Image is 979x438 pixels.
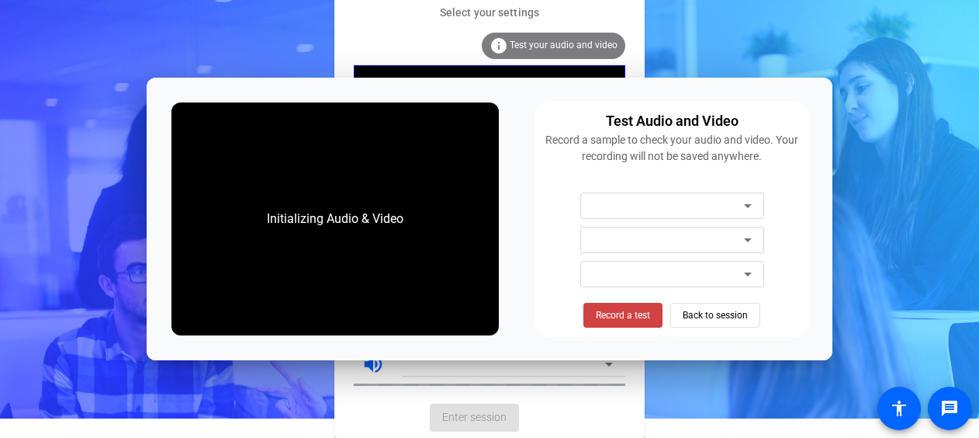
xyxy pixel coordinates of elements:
button: Record a test [583,303,662,328]
button: Back to session [670,303,760,328]
span: Record a test [596,308,650,322]
div: Initializing Audio & Video [251,194,419,244]
span: Test your audio and video [510,40,617,50]
mat-icon: info [490,36,508,55]
span: Back to session [683,301,748,330]
mat-icon: volume_up [362,353,385,376]
div: Test Audio and Video [606,110,739,132]
mat-card-subtitle: Select your settings [334,4,645,21]
div: Record a sample to check your audio and video. Your recording will not be saved anywhere. [544,132,799,165]
mat-icon: message [940,399,959,418]
mat-icon: accessibility [890,399,908,418]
